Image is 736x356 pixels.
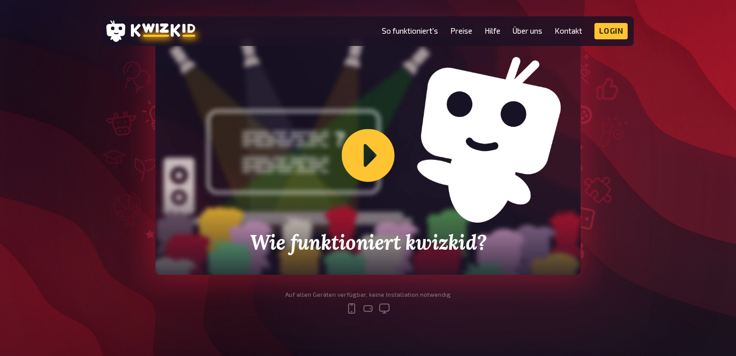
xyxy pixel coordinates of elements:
[555,27,582,35] a: Kontakt
[485,27,500,35] a: Hilfe
[382,27,438,35] a: So funktioniert's
[346,302,358,315] svg: mobile
[450,27,472,35] a: Preise
[362,302,374,315] svg: tablet
[594,23,628,39] a: Login
[285,291,451,298] div: Auf allen Geräten verfügbar, keine Installation notwendig
[378,302,390,315] svg: desktop
[240,231,495,254] h2: Wie funktioniert kwizkid?
[513,27,542,35] a: Über uns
